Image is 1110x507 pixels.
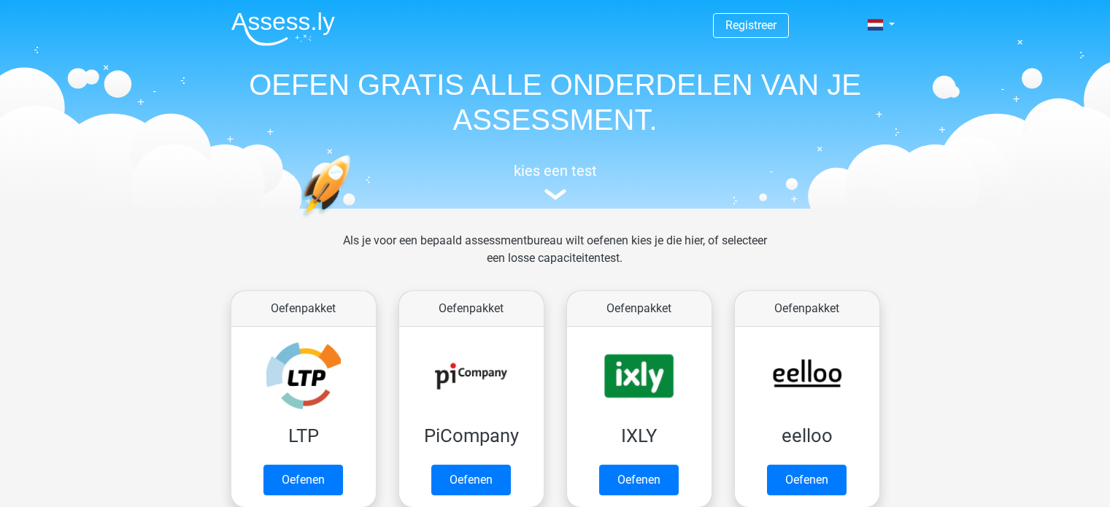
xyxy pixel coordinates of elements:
img: assessment [544,189,566,200]
h1: OEFEN GRATIS ALLE ONDERDELEN VAN JE ASSESSMENT. [220,67,891,137]
a: kies een test [220,162,891,201]
h5: kies een test [220,162,891,179]
a: Oefenen [599,465,679,495]
img: oefenen [300,155,407,287]
a: Oefenen [431,465,511,495]
a: Oefenen [263,465,343,495]
a: Registreer [725,18,776,32]
div: Als je voor een bepaald assessmentbureau wilt oefenen kies je die hier, of selecteer een losse ca... [331,232,779,285]
a: Oefenen [767,465,847,495]
img: Assessly [231,12,335,46]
